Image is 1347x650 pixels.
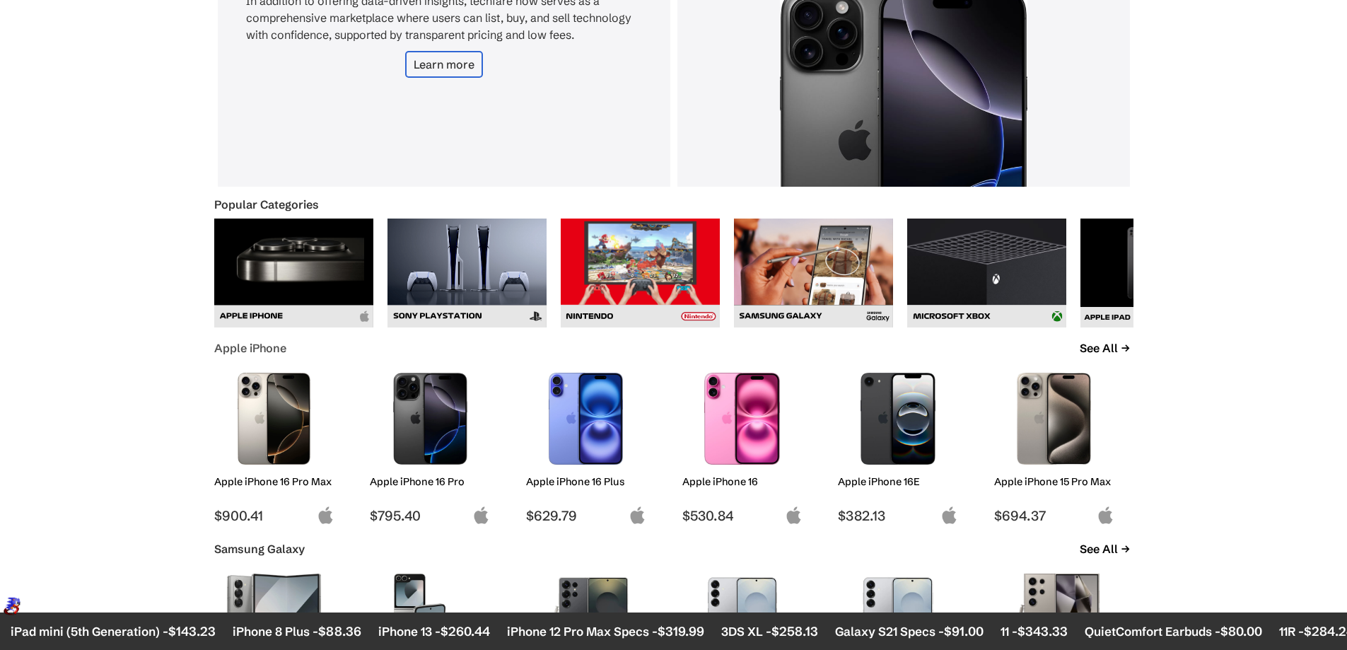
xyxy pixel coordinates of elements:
[832,623,981,639] li: Galaxy S21 Specs -
[1076,538,1133,559] a: See All
[214,542,305,556] a: Samsung Galaxy
[941,623,981,639] span: $91.00
[838,507,958,524] span: $382.13
[214,366,354,524] a: iPhone 16 Pro Max Apple iPhone 16 Pro Max $900.41 apple-logo
[838,366,977,524] a: iPhone 16E Apple iPhone 16E $382.13 apple-logo
[693,373,792,465] img: iPhone 16
[769,623,815,639] span: $258.13
[994,507,1114,524] span: $694.37
[838,475,958,488] h2: Apple iPhone 16E
[785,506,803,524] img: apple-logo
[472,506,490,524] img: apple-logo
[682,366,822,524] a: iPhone 16 Apple iPhone 16 $530.84 apple-logo
[214,197,1133,211] div: Popular Categories
[998,623,1065,639] li: 11 -
[849,373,947,465] img: iPhone 16E
[370,507,490,524] span: $795.40
[526,475,646,488] h2: Apple iPhone 16 Plus
[629,506,646,524] img: apple-logo
[375,623,487,639] li: iPhone 13 -
[994,475,1114,488] h2: Apple iPhone 15 Pro Max
[370,475,490,488] h2: Apple iPhone 16 Pro
[718,623,815,639] li: 3DS XL -
[655,623,701,639] span: $319.99
[214,507,334,524] span: $900.41
[230,623,358,639] li: iPhone 8 Plus -
[682,507,803,524] span: $530.84
[537,373,636,465] img: iPhone 16 Plus
[940,506,958,524] img: apple-logo
[380,373,479,465] img: iPhone 16 Pro
[994,366,1133,524] a: iPhone 15 Pro Max Apple iPhone 15 Pro Max $694.37 apple-logo
[405,51,483,78] a: Learn more
[734,219,893,327] img: Samsung
[1080,219,1240,327] img: iPad
[370,366,509,524] a: iPhone 16 Pro Apple iPhone 16 Pro $795.40 apple-logo
[214,341,286,355] a: Apple iPhone
[504,623,701,639] li: iPhone 12 Pro Max Specs -
[526,366,665,524] a: iPhone 16 Plus Apple iPhone 16 Plus $629.79 apple-logo
[561,219,720,327] img: Nintendo
[1005,373,1104,465] img: iPhone 15 Pro Max
[682,475,803,488] h2: Apple iPhone 16
[214,475,334,488] h2: Apple iPhone 16 Pro Max
[907,219,1066,327] img: Microsoft
[214,219,373,327] img: Apple
[225,373,324,465] img: iPhone 16 Pro Max
[1015,623,1065,639] span: $343.33
[1076,337,1133,359] a: See All
[317,506,334,524] img: apple-logo
[1082,623,1259,639] li: QuietComfort Earbuds -
[315,623,358,639] span: $88.36
[438,623,487,639] span: $260.44
[526,507,646,524] span: $629.79
[387,219,547,327] img: Sony
[1097,506,1114,524] img: apple-logo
